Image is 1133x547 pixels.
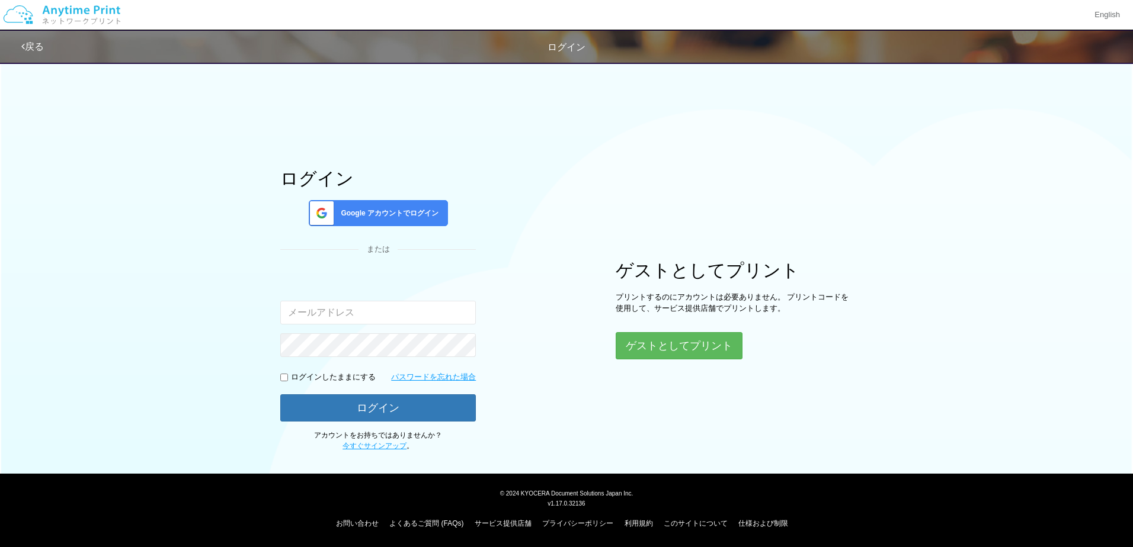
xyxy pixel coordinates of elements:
[389,519,463,527] a: よくあるご質問 (FAQs)
[291,372,376,383] p: ログインしたままにする
[391,372,476,383] a: パスワードを忘れた場合
[738,519,788,527] a: 仕様および制限
[336,208,439,218] span: Google アカウントでログイン
[625,519,653,527] a: 利用規約
[475,519,532,527] a: サービス提供店舗
[280,244,476,255] div: または
[343,442,414,450] span: 。
[343,442,407,450] a: 今すぐサインアップ
[542,519,613,527] a: プライバシーポリシー
[280,301,476,324] input: メールアドレス
[616,260,853,280] h1: ゲストとしてプリント
[616,292,853,314] p: プリントするのにアカウントは必要ありません。 プリントコードを使用して、サービス提供店舗でプリントします。
[664,519,728,527] a: このサイトについて
[280,394,476,421] button: ログイン
[280,430,476,451] p: アカウントをお持ちではありませんか？
[280,169,476,188] h1: ログイン
[616,332,742,359] button: ゲストとしてプリント
[336,519,379,527] a: お問い合わせ
[548,500,585,507] span: v1.17.0.32136
[548,42,585,52] span: ログイン
[500,489,633,497] span: © 2024 KYOCERA Document Solutions Japan Inc.
[21,41,44,52] a: 戻る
